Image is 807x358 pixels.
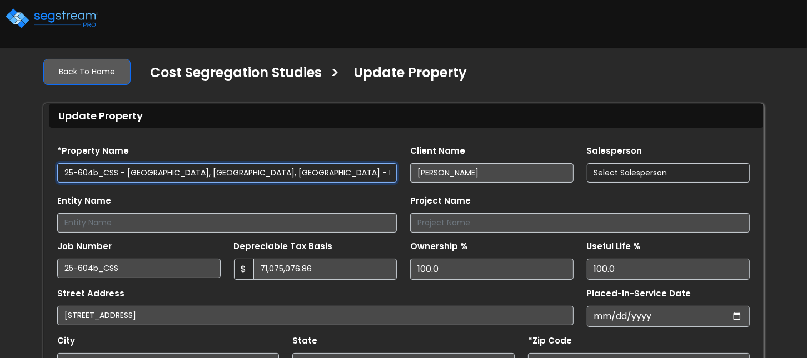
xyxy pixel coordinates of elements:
[410,163,574,183] input: Client Name
[57,195,111,208] label: Entity Name
[410,240,468,253] label: Ownership %
[345,65,467,88] a: Update Property
[410,195,471,208] label: Project Name
[587,240,641,253] label: Useful Life %
[587,259,750,280] input: Depreciation
[49,104,763,128] div: Update Property
[234,259,254,280] span: $
[410,145,465,158] label: Client Name
[57,145,129,158] label: *Property Name
[353,65,467,84] h4: Update Property
[150,65,322,84] h4: Cost Segregation Studies
[330,64,340,85] h3: >
[57,288,124,300] label: Street Address
[292,335,317,347] label: State
[528,335,572,347] label: *Zip Code
[587,288,691,300] label: Placed-In-Service Date
[410,213,750,233] input: Project Name
[43,59,131,85] a: Back To Home
[57,306,574,325] input: Street Address
[57,213,397,233] input: Entity Name
[57,163,397,183] input: Property Name
[410,259,574,280] input: Ownership
[57,240,112,253] label: Job Number
[234,240,333,253] label: Depreciable Tax Basis
[587,145,642,158] label: Salesperson
[142,65,322,88] a: Cost Segregation Studies
[253,259,397,280] input: 0.00
[57,335,75,347] label: City
[4,7,99,29] img: logo_pro_r.png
